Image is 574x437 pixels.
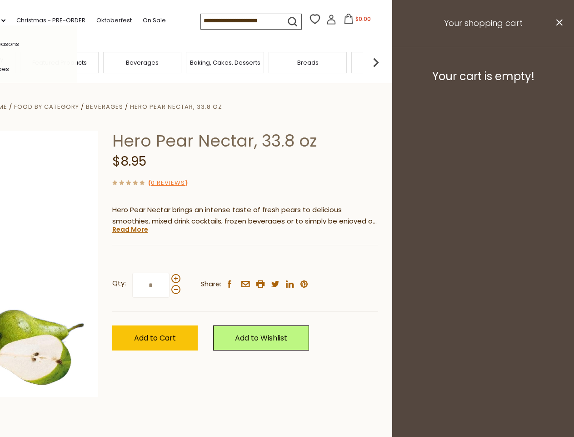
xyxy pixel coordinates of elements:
a: Christmas - PRE-ORDER [16,15,85,25]
a: Beverages [126,59,159,66]
img: next arrow [367,53,385,71]
strong: Qty: [112,278,126,289]
a: Beverages [86,102,123,111]
span: Share: [200,279,221,290]
p: Hero Pear Nectar brings an intense taste of fresh pears to delicious smoothies, mixed drink cockt... [112,204,378,227]
a: Breads [297,59,319,66]
a: Baking, Cakes, Desserts [190,59,260,66]
a: Oktoberfest [96,15,132,25]
h1: Hero Pear Nectar, 33.8 oz [112,131,378,151]
a: Add to Wishlist [213,325,309,351]
span: Add to Cart [134,333,176,343]
a: Hero Pear Nectar, 33.8 oz [130,102,222,111]
a: Food By Category [14,102,79,111]
h3: Your cart is empty! [404,70,563,83]
input: Qty: [132,273,170,298]
span: $8.95 [112,152,146,170]
button: Add to Cart [112,325,198,351]
span: ( ) [148,178,188,187]
span: $0.00 [355,15,371,23]
a: 0 Reviews [151,178,185,188]
button: $0.00 [338,14,377,27]
a: On Sale [143,15,166,25]
a: Read More [112,225,148,234]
